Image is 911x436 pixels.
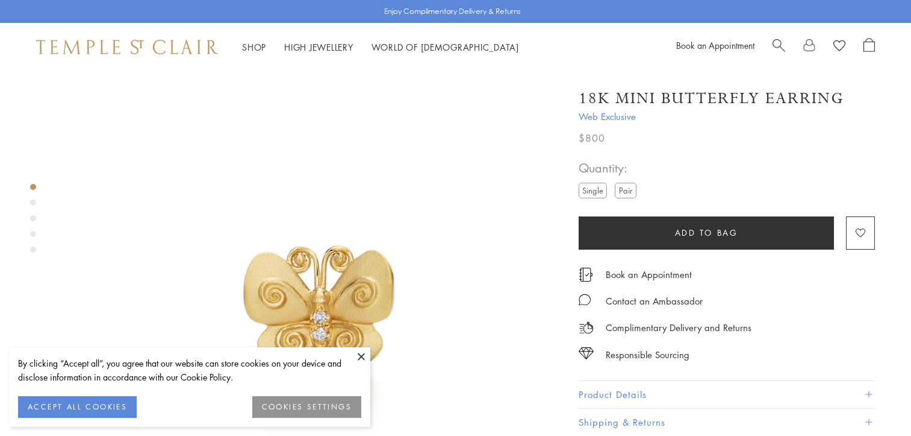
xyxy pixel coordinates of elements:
[242,41,266,53] a: ShopShop
[606,347,689,362] div: Responsible Sourcing
[833,38,845,56] a: View Wishlist
[606,294,703,309] div: Contact an Ambassador
[606,320,751,335] p: Complimentary Delivery and Returns
[242,40,519,55] nav: Main navigation
[863,38,875,56] a: Open Shopping Bag
[606,268,692,281] a: Book an Appointment
[615,183,636,198] label: Pair
[30,181,36,262] div: Product gallery navigation
[384,5,521,17] p: Enjoy Complimentary Delivery & Returns
[579,347,594,359] img: icon_sourcing.svg
[579,381,875,408] button: Product Details
[579,88,844,109] h1: 18K Mini Butterfly Earring
[579,320,594,335] img: icon_delivery.svg
[579,109,875,124] span: Web Exclusive
[18,396,137,418] button: ACCEPT ALL COOKIES
[851,379,899,424] iframe: Gorgias live chat messenger
[579,294,591,306] img: MessageIcon-01_2.svg
[579,409,875,436] button: Shipping & Returns
[579,158,641,178] span: Quantity:
[372,41,519,53] a: World of [DEMOGRAPHIC_DATA]World of [DEMOGRAPHIC_DATA]
[675,226,738,239] span: Add to bag
[36,40,218,54] img: Temple St. Clair
[676,39,754,51] a: Book an Appointment
[284,41,353,53] a: High JewelleryHigh Jewellery
[579,268,593,282] img: icon_appointment.svg
[252,396,361,418] button: COOKIES SETTINGS
[579,216,834,250] button: Add to bag
[579,130,605,146] span: $800
[773,38,785,56] a: Search
[18,356,361,384] div: By clicking “Accept all”, you agree that our website can store cookies on your device and disclos...
[579,183,607,198] label: Single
